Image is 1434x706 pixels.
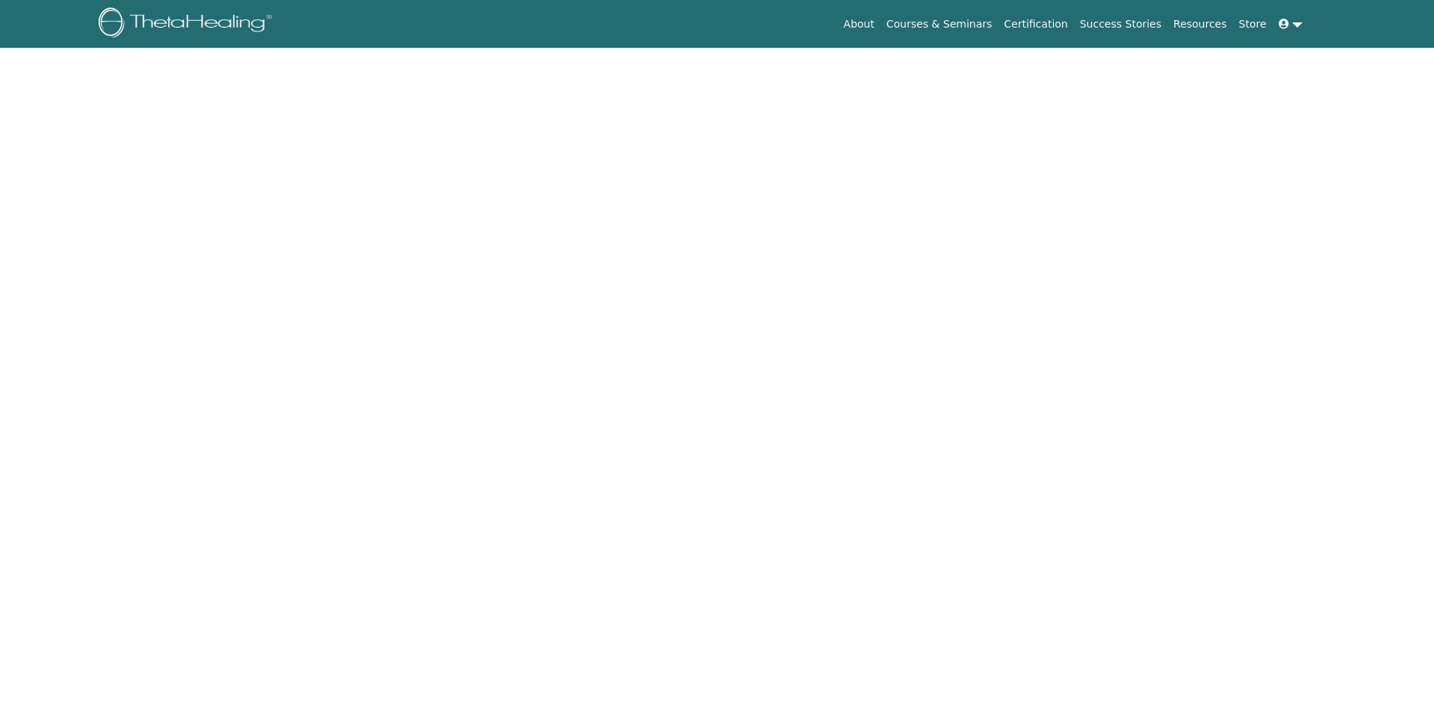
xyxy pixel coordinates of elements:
[881,10,999,38] a: Courses & Seminars
[998,10,1073,38] a: Certification
[99,7,277,41] img: logo.png
[837,10,880,38] a: About
[1074,10,1167,38] a: Success Stories
[1233,10,1273,38] a: Store
[1167,10,1233,38] a: Resources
